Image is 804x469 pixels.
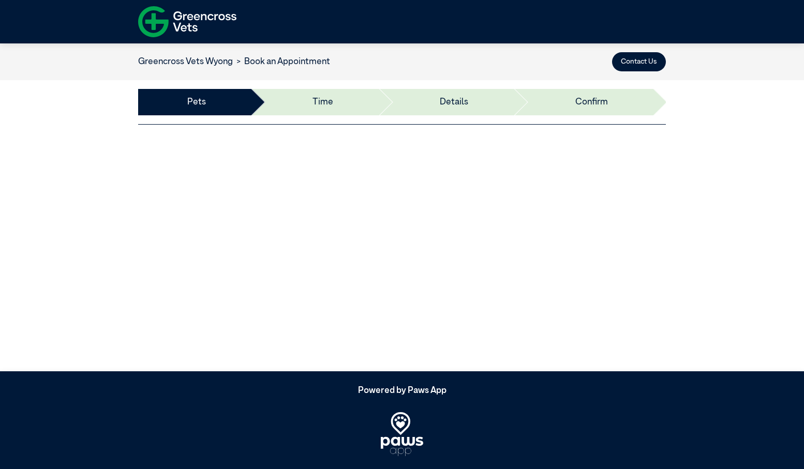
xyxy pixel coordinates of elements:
a: Pets [187,96,206,109]
nav: breadcrumb [138,55,330,69]
button: Contact Us [612,52,666,71]
li: Book an Appointment [233,55,330,69]
a: Greencross Vets Wyong [138,57,233,66]
img: f-logo [138,3,236,41]
h5: Powered by Paws App [138,386,666,396]
img: PawsApp [381,412,423,456]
